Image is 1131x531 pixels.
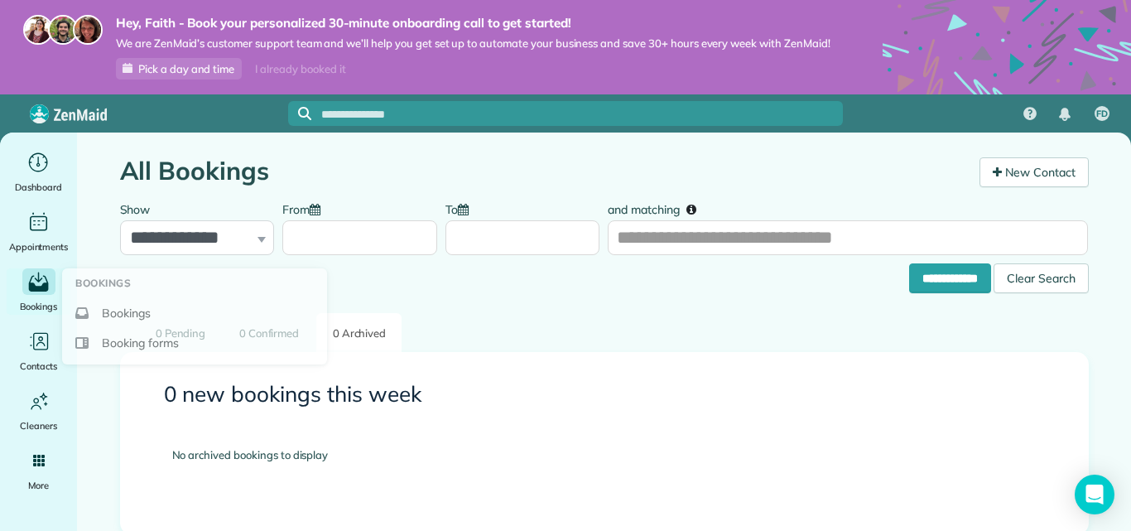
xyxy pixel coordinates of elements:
a: Pick a day and time [116,58,242,80]
a: Appointments [7,209,70,255]
div: Clear Search [994,263,1089,293]
div: Open Intercom Messenger [1075,475,1114,514]
label: From [282,193,329,224]
span: Bookings [75,275,131,292]
span: More [28,477,49,494]
img: maria-72a9807cf96188c08ef61303f053569d2e2a8a1cde33d635c8a3ac13582a053d.jpg [23,15,53,45]
span: Pick a day and time [138,62,234,75]
span: Booking forms [102,335,179,351]
img: jorge-587dff0eeaa6aab1f244e6dc62b8924c3b6ad411094392a53c71c6c4a576187d.jpg [48,15,78,45]
a: New Contact [979,157,1089,187]
span: Dashboard [15,179,62,196]
button: Focus search [288,107,311,120]
label: and matching [608,193,708,224]
span: Bookings [20,298,58,315]
span: We are ZenMaid’s customer support team and we’ll help you get set up to automate your business an... [116,36,830,51]
a: Bookings [7,268,70,315]
div: I already booked it [245,59,355,80]
label: To [445,193,477,224]
span: FD [1096,108,1108,121]
span: Cleaners [20,418,57,434]
div: Notifications [1047,96,1082,133]
a: Cleaners [7,388,70,434]
svg: Focus search [298,107,311,120]
a: Clear Search [994,267,1089,280]
a: Bookings [69,298,320,328]
a: 0 Archived [316,313,402,352]
nav: Main [1010,94,1131,133]
span: Bookings [102,305,151,321]
span: Appointments [9,239,69,255]
a: Dashboard [7,149,70,196]
strong: Hey, Faith - Book your personalized 30-minute onboarding call to get started! [116,15,830,31]
a: Booking forms [69,328,320,358]
a: Contacts [7,328,70,374]
div: No archived bookings to display [147,422,1061,489]
h1: All Bookings [120,157,967,185]
span: Contacts [20,358,57,374]
img: michelle-19f622bdf1676172e81f8f8fba1fb50e276960ebfe0243fe18214015130c80e4.jpg [73,15,103,45]
h3: 0 new bookings this week [164,383,1045,407]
